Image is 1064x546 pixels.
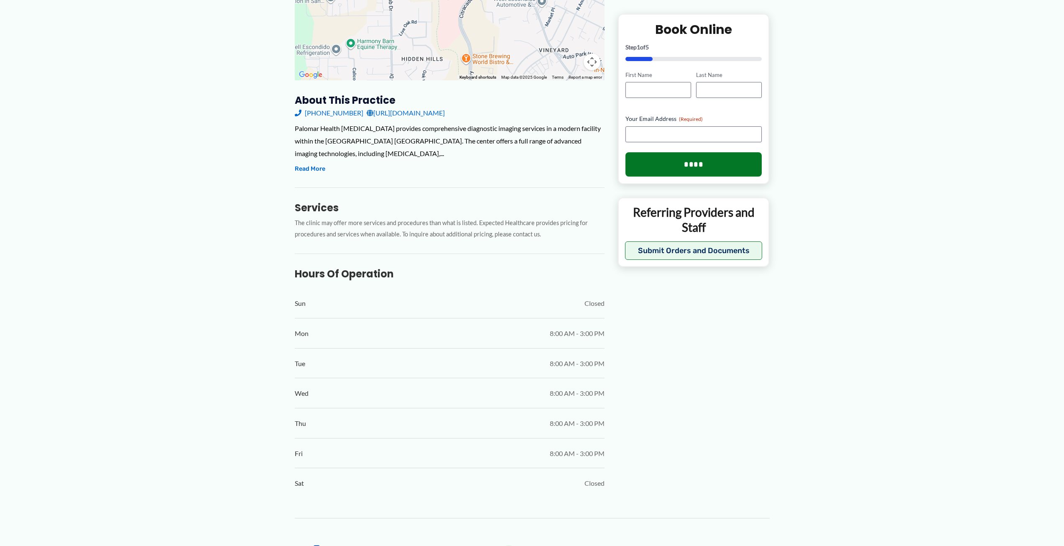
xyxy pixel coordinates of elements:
p: Step of [625,44,762,50]
h3: Hours of Operation [295,267,605,280]
span: Closed [584,477,605,490]
span: Fri [295,447,303,460]
a: Report a map error [569,75,602,79]
span: Closed [584,297,605,310]
a: Terms (opens in new tab) [552,75,564,79]
span: Sun [295,297,306,310]
span: Tue [295,357,305,370]
span: Map data ©2025 Google [501,75,547,79]
a: [PHONE_NUMBER] [295,107,363,119]
a: [URL][DOMAIN_NAME] [367,107,445,119]
p: The clinic may offer more services and procedures than what is listed. Expected Healthcare provid... [295,218,605,240]
a: Open this area in Google Maps (opens a new window) [297,69,324,80]
button: Submit Orders and Documents [625,241,763,259]
label: First Name [625,71,691,79]
span: Thu [295,417,306,430]
label: Your Email Address [625,115,762,123]
button: Keyboard shortcuts [459,74,496,80]
span: 8:00 AM - 3:00 PM [550,447,605,460]
img: Google [297,69,324,80]
h3: About this practice [295,94,605,107]
span: Wed [295,387,309,400]
button: Map camera controls [584,54,600,70]
span: Mon [295,327,309,340]
button: Read More [295,164,325,174]
span: 1 [637,43,640,50]
h3: Services [295,201,605,214]
h2: Book Online [625,21,762,37]
span: 8:00 AM - 3:00 PM [550,387,605,400]
span: 8:00 AM - 3:00 PM [550,417,605,430]
span: 8:00 AM - 3:00 PM [550,327,605,340]
div: Palomar Health [MEDICAL_DATA] provides comprehensive diagnostic imaging services in a modern faci... [295,122,605,159]
span: (Required) [679,116,703,122]
span: 8:00 AM - 3:00 PM [550,357,605,370]
label: Last Name [696,71,762,79]
span: Sat [295,477,304,490]
p: Referring Providers and Staff [625,205,763,235]
span: 5 [646,43,649,50]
